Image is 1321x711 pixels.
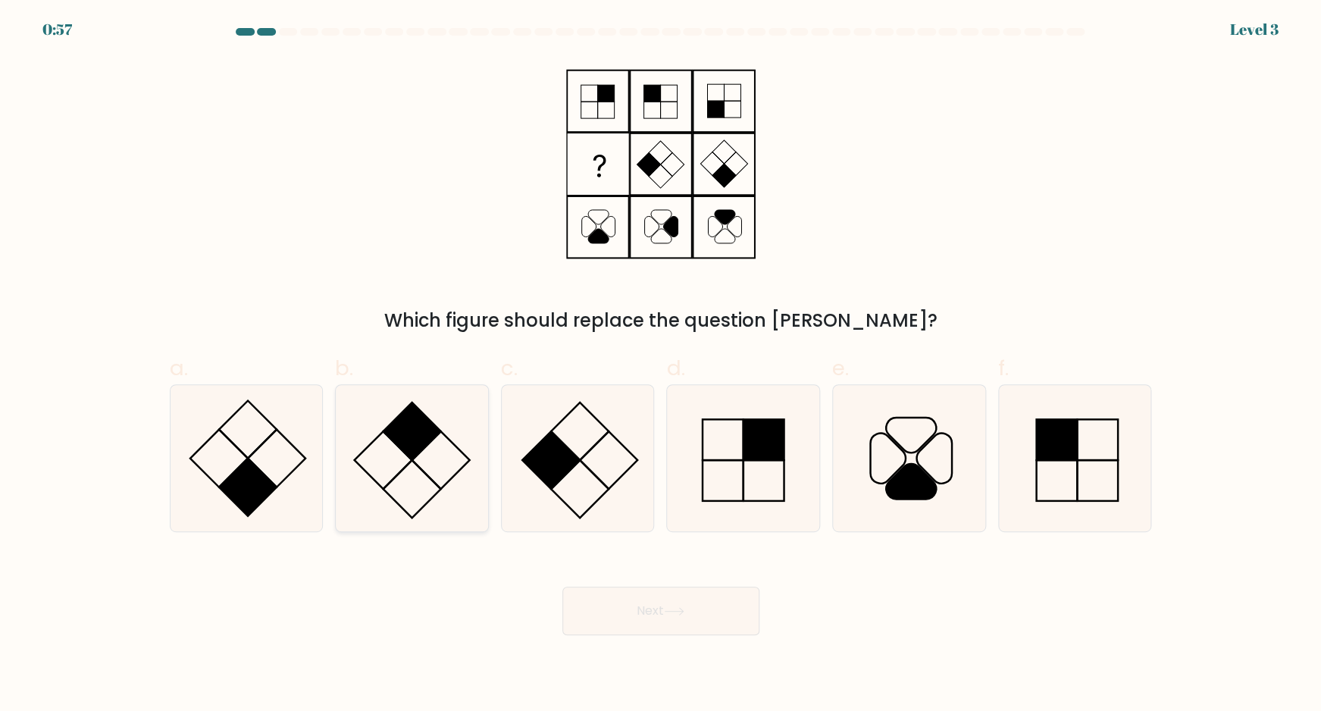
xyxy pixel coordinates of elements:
button: Next [562,587,759,635]
span: e. [832,353,849,383]
span: a. [170,353,188,383]
span: d. [666,353,684,383]
div: Level 3 [1230,18,1279,41]
span: f. [998,353,1009,383]
div: 0:57 [42,18,72,41]
div: Which figure should replace the question [PERSON_NAME]? [179,307,1143,334]
span: b. [335,353,353,383]
span: c. [501,353,518,383]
